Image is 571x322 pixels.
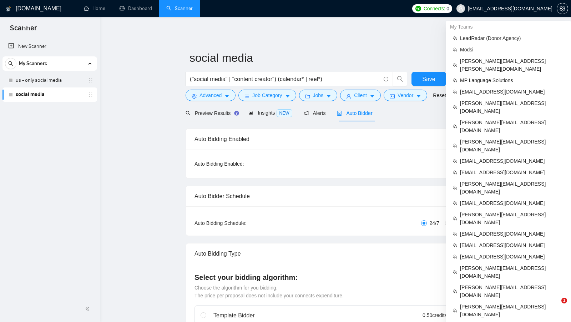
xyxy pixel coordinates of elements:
span: [PERSON_NAME][EMAIL_ADDRESS][PERSON_NAME][DOMAIN_NAME] [460,57,564,73]
img: upwork-logo.png [415,6,421,11]
li: My Scanners [2,56,97,102]
div: Auto Bidding Enabled: [194,160,288,168]
span: user [346,94,351,99]
span: area-chart [248,110,253,115]
span: notification [304,111,309,116]
span: team [453,201,457,205]
a: dashboardDashboard [120,5,152,11]
span: caret-down [285,94,290,99]
span: robot [337,111,342,116]
span: 0.50 credits [423,311,447,319]
iframe: Intercom live chat [547,298,564,315]
span: [EMAIL_ADDRESS][DOMAIN_NAME] [460,230,564,238]
span: [PERSON_NAME][EMAIL_ADDRESS][DOMAIN_NAME] [460,138,564,154]
span: team [453,170,457,175]
li: New Scanner [2,39,97,54]
span: team [453,105,457,109]
div: Auto Bidding Enabled [194,129,476,149]
span: team [453,216,457,221]
span: Advanced [199,91,222,99]
span: team [453,255,457,259]
span: caret-down [326,94,331,99]
span: Vendor [398,91,413,99]
span: search [186,111,191,116]
span: [PERSON_NAME][EMAIL_ADDRESS][DOMAIN_NAME] [460,264,564,280]
a: Reset All [433,91,453,99]
span: [PERSON_NAME][EMAIL_ADDRESS][DOMAIN_NAME] [460,180,564,196]
button: userClientcaret-down [340,90,381,101]
span: [PERSON_NAME][EMAIL_ADDRESS][DOMAIN_NAME] [460,303,564,318]
span: info-circle [384,77,388,81]
span: MP Language Solutions [460,76,564,84]
span: search [393,76,407,82]
span: LeadRadar (Donor Agency) [460,34,564,42]
span: team [453,47,457,52]
a: searchScanner [166,5,193,11]
button: folderJobscaret-down [299,90,338,101]
span: team [453,308,457,313]
input: Scanner name... [190,49,471,67]
div: Auto Bidding Schedule: [194,219,288,227]
span: caret-down [416,94,421,99]
button: setting [557,3,568,14]
span: search [5,61,16,66]
span: holder [88,92,94,97]
span: team [453,90,457,94]
span: [PERSON_NAME][EMAIL_ADDRESS][DOMAIN_NAME] [460,283,564,299]
span: 1 [561,298,567,303]
span: team [453,36,457,40]
span: Modsi [460,46,564,54]
span: [EMAIL_ADDRESS][DOMAIN_NAME] [460,199,564,207]
span: team [453,63,457,67]
h4: Select your bidding algorithm: [194,272,476,282]
div: Template Bidder [213,311,379,320]
span: team [453,270,457,274]
span: Client [354,91,367,99]
span: [EMAIL_ADDRESS][DOMAIN_NAME] [460,253,564,261]
span: double-left [85,305,92,312]
span: team [453,289,457,293]
button: Save [411,72,446,86]
span: team [453,186,457,190]
span: team [453,78,457,82]
a: homeHome [84,5,105,11]
span: Alerts [304,110,326,116]
input: Search Freelance Jobs... [190,75,380,84]
span: Auto Bidder [337,110,372,116]
span: setting [192,94,197,99]
span: Job Category [252,91,282,99]
span: team [453,159,457,163]
span: user [458,6,463,11]
span: [EMAIL_ADDRESS][DOMAIN_NAME] [460,168,564,176]
span: [PERSON_NAME][EMAIL_ADDRESS][DOMAIN_NAME] [460,211,564,226]
span: team [453,232,457,236]
button: settingAdvancedcaret-down [186,90,236,101]
div: My Teams [446,21,571,32]
span: [PERSON_NAME][EMAIL_ADDRESS][DOMAIN_NAME] [460,99,564,115]
span: NEW [277,109,292,117]
span: folder [305,94,310,99]
span: Preview Results [186,110,237,116]
button: idcardVendorcaret-down [384,90,427,101]
span: team [453,124,457,129]
a: us - only social media [16,73,84,87]
span: [EMAIL_ADDRESS][DOMAIN_NAME] [460,241,564,249]
span: Save [422,75,435,84]
div: Tooltip anchor [233,110,240,116]
span: Insights [248,110,292,116]
a: setting [557,6,568,11]
span: bars [244,94,249,99]
button: search [393,72,407,86]
div: Auto Bidding Type [194,243,476,264]
span: 0 [446,5,449,12]
span: setting [557,6,568,11]
span: Scanner [4,23,42,38]
span: caret-down [224,94,229,99]
span: holder [88,77,94,83]
div: Auto Bidder Schedule [194,186,476,206]
span: Choose the algorithm for you bidding. The price per proposal does not include your connects expen... [194,285,344,298]
img: logo [6,3,11,15]
button: search [5,58,16,69]
span: Connects: [424,5,445,12]
span: My Scanners [19,56,47,71]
